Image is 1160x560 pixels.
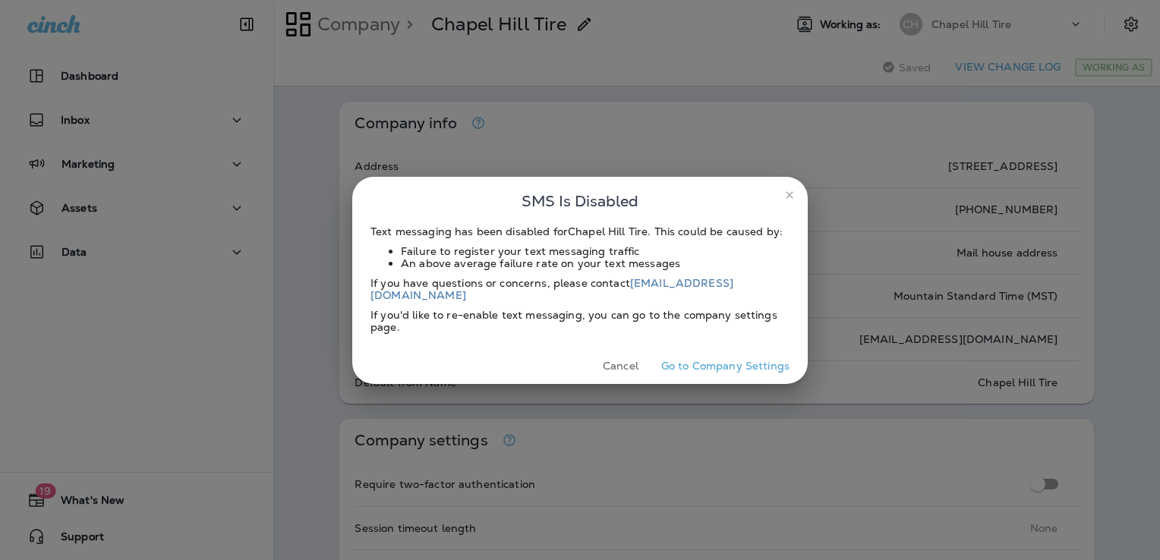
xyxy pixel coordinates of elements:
div: If you have questions or concerns, please contact [370,277,790,301]
button: close [777,183,802,207]
button: Cancel [592,354,649,378]
span: SMS Is Disabled [522,189,638,213]
a: [EMAIL_ADDRESS][DOMAIN_NAME] [370,276,733,302]
button: Go to Company Settings [655,354,796,378]
div: If you'd like to re-enable text messaging, you can go to the company settings page. [370,309,790,333]
li: An above average failure rate on your text messages [401,257,790,269]
li: Failure to register your text messaging traffic [401,245,790,257]
div: Text messaging has been disabled for Chapel Hill Tire . This could be caused by: [370,225,790,238]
